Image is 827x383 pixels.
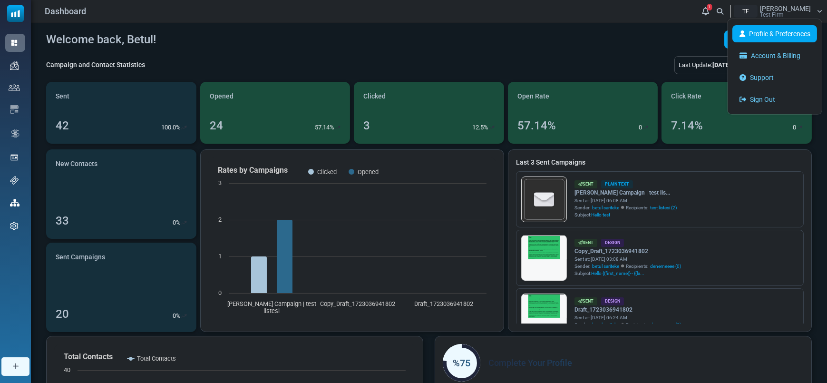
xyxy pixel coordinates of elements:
[320,300,395,307] text: Copy_Draft_1723036941802
[734,5,758,18] div: TF
[56,212,69,229] div: 33
[56,305,69,323] div: 20
[727,19,822,115] ul: TF [PERSON_NAME] Test Firm
[218,253,222,260] text: 1
[674,56,743,74] div: Last Update:
[712,61,731,69] b: [DATE]
[760,12,784,18] span: Test Firm
[315,123,334,132] p: 57.14%
[592,204,619,211] span: betul sariteke
[793,123,796,132] p: 0
[517,91,549,101] span: Open Rate
[574,188,677,197] a: [PERSON_NAME] Campaign | test lis...
[208,157,496,324] svg: Rates by Campaigns
[574,305,681,314] a: Draft_1723036941802
[650,204,677,211] a: test listesi (2)
[732,69,817,86] a: Support
[699,5,712,18] a: 1
[650,263,681,270] a: denemeeee (0)
[363,91,386,101] span: Clicked
[46,33,156,47] h4: Welcome back, Betul!
[732,25,817,42] a: Profile & Preferences
[650,321,681,328] a: denemeeee (0)
[46,60,145,70] div: Campaign and Contact Statistics
[443,344,804,382] div: Complete Your Profile
[574,197,677,204] div: Sent at: [DATE] 06:08 AM
[574,314,681,321] div: Sent at: [DATE] 06:24 AM
[574,247,681,255] a: Copy_Draft_1723036941802
[56,117,69,134] div: 42
[639,123,642,132] p: 0
[46,149,196,239] a: New Contacts 33 0%
[218,289,222,296] text: 0
[522,177,566,222] img: empty-draft-icon2.svg
[601,239,624,247] div: Design
[56,252,105,262] span: Sent Campaigns
[218,166,288,175] text: Rates by Campaigns
[50,5,278,20] h1: Test
[173,218,176,227] p: 0
[574,255,681,263] div: Sent at: [DATE] 03:08 AM
[574,204,677,211] div: Sender: Recipients:
[10,176,19,185] img: support-icon.svg
[50,29,278,85] p: Lorem ipsum dolor sit amet, consectetuer adipiscing elit. Aenean commodo ligula eget dolor. Aenea...
[173,311,176,321] p: 0
[210,117,223,134] div: 24
[45,5,86,18] span: Dashboard
[317,168,337,176] text: Clicked
[7,5,24,22] img: mailsoftly_icon_blue_white.svg
[56,91,69,101] span: Sent
[363,117,370,134] div: 3
[50,94,278,113] p: vulputate eget, arcu. In enim [PERSON_NAME], rhoncus ut, imperdiet a, venenatis vitae, [PERSON_NA...
[358,168,379,176] text: Opened
[592,263,619,270] span: betul sariteke
[173,218,187,227] div: %
[732,91,817,108] a: Sign Out
[10,61,19,70] img: campaigns-icon.png
[50,122,278,169] p: Nullam dictum felis eu pede mollis pretium. Integer tincidunt. Cras dapibus. Vivamus elementum se...
[210,91,234,101] span: Opened
[10,153,19,162] img: landing_pages.svg
[227,300,316,314] text: [PERSON_NAME] Campaign | test listesi
[592,321,619,328] span: betul sariteke
[56,159,97,169] span: New Contacts
[516,157,804,167] a: Last 3 Sent Campaigns
[574,270,681,277] div: Subject:
[517,117,556,134] div: 57.14%
[443,356,480,370] div: %75
[574,321,681,328] div: Sender: Recipients:
[10,128,20,139] img: workflow.svg
[591,212,610,217] span: Hello test
[574,180,597,188] div: Sent
[574,263,681,270] div: Sender: Recipients:
[574,297,597,305] div: Sent
[472,123,488,132] p: 12.5%
[161,123,181,132] p: 100.0%
[760,5,811,12] span: [PERSON_NAME]
[9,84,20,91] img: contacts-icon.svg
[10,222,19,230] img: settings-icon.svg
[173,311,187,321] div: %
[591,271,644,276] span: Hello {(first_name)} - {(la...
[137,355,176,362] text: Total Contacts
[218,216,222,223] text: 2
[671,117,703,134] div: 7.14%
[574,211,677,218] div: Subject:
[601,297,624,305] div: Design
[64,366,70,373] text: 40
[734,5,822,18] a: TF [PERSON_NAME] Test Firm
[574,239,597,247] div: Sent
[671,91,701,101] span: Click Rate
[601,180,633,188] div: Plain Text
[724,30,812,49] a: Create Email Campaign
[10,39,19,47] img: dashboard-icon-active.svg
[414,300,473,307] text: Draft_1723036941802
[707,4,712,10] span: 1
[10,105,19,114] img: email-templates-icon.svg
[218,179,222,187] text: 3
